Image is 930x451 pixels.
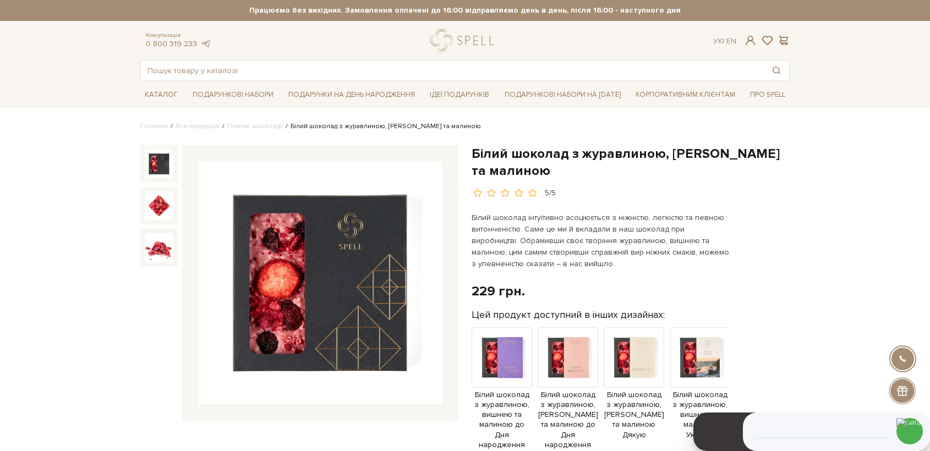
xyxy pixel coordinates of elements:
[140,122,168,130] a: Головна
[472,327,532,388] img: Продукт
[604,390,664,440] span: Білий шоколад з журавлиною, [PERSON_NAME] та малиною Дякую
[176,122,220,130] a: Вся продукція
[146,39,197,48] a: 0 800 319 233
[472,212,730,269] p: Білий шоколад інтуїтивно асоціюється з ніжністю, легкістю та певною витонченістю. Саме це ми й вк...
[188,86,278,103] a: Подарункові набори
[472,145,790,179] h1: Білий шоколад з журавлиною, [PERSON_NAME] та малиною
[746,86,790,103] a: Про Spell
[713,36,736,46] div: Ук
[472,283,525,300] div: 229 грн.
[545,188,556,199] div: 5/5
[764,61,789,80] button: Пошук товару у каталозі
[283,122,481,131] li: Білий шоколад з журавлиною, [PERSON_NAME] та малиною
[284,86,419,103] a: Подарунки на День народження
[631,85,740,104] a: Корпоративним клієнтам
[140,5,790,15] strong: Працюємо без вихідних. Замовлення оплачені до 16:00 відправляємо день в день, після 16:00 - насту...
[723,36,724,46] span: |
[472,309,665,321] label: Цей продукт доступний в інших дизайнах:
[145,191,173,220] img: Білий шоколад з журавлиною, вишнею та малиною
[430,29,499,52] a: logo
[200,39,211,48] a: telegram
[670,327,730,388] img: Продукт
[538,327,598,388] img: Продукт
[145,150,173,178] img: Білий шоколад з журавлиною, вишнею та малиною
[500,85,625,104] a: Подарункові набори на [DATE]
[141,61,764,80] input: Пошук товару у каталозі
[146,32,211,39] span: Консультація:
[199,162,442,405] img: Білий шоколад з журавлиною, вишнею та малиною
[140,86,182,103] a: Каталог
[670,390,730,440] span: Білий шоколад з журавлиною, вишнею та малиною Україна
[604,327,664,388] img: Продукт
[425,86,494,103] a: Ідеї подарунків
[145,233,173,262] img: Білий шоколад з журавлиною, вишнею та малиною
[227,122,283,130] a: Плитки шоколаду
[726,36,736,46] a: En
[670,352,730,440] a: Білий шоколад з журавлиною, вишнею та малиною Україна
[604,352,664,440] a: Білий шоколад з журавлиною, [PERSON_NAME] та малиною Дякую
